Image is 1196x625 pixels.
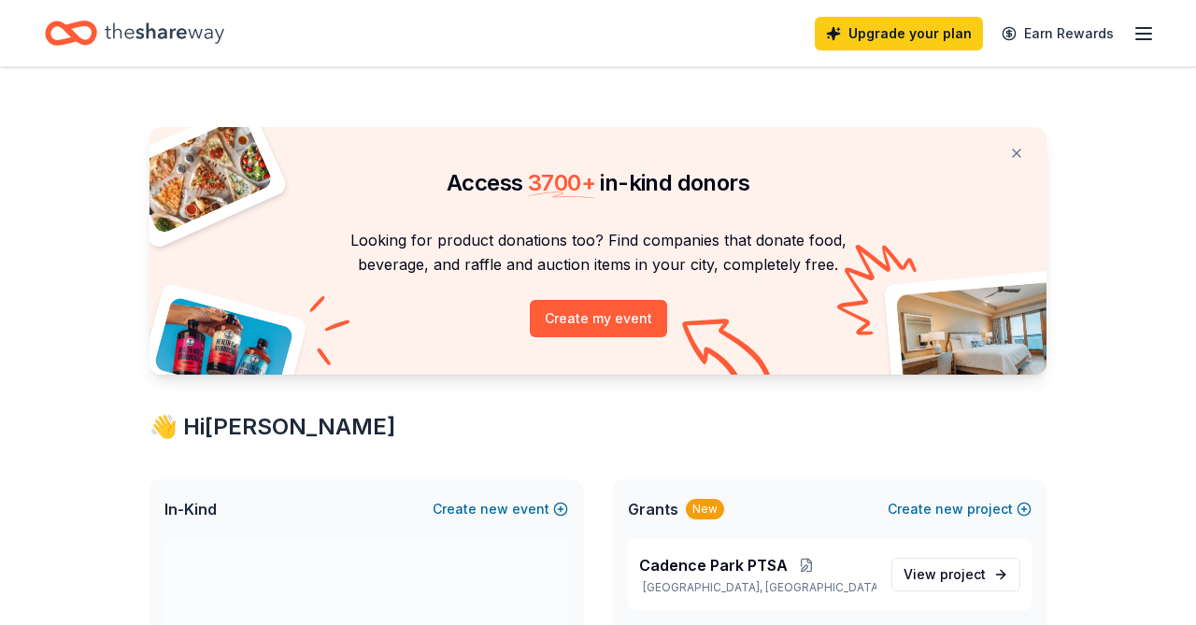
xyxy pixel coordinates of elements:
img: Pizza [129,116,275,235]
span: Cadence Park PTSA [639,554,788,576]
button: Createnewevent [433,498,568,520]
p: [GEOGRAPHIC_DATA], [GEOGRAPHIC_DATA] [639,580,876,595]
div: 👋 Hi [PERSON_NAME] [149,412,1046,442]
img: Curvy arrow [682,319,776,389]
a: Home [45,11,224,55]
a: Earn Rewards [990,17,1125,50]
a: View project [891,558,1020,591]
span: Access in-kind donors [447,169,749,196]
button: Createnewproject [888,498,1032,520]
span: Grants [628,498,678,520]
span: View [904,563,986,586]
p: Looking for product donations too? Find companies that donate food, beverage, and raffle and auct... [172,228,1024,277]
span: project [940,566,986,582]
span: new [480,498,508,520]
div: New [686,499,724,519]
span: 3700 + [528,169,595,196]
a: Upgrade your plan [815,17,983,50]
button: Create my event [530,300,667,337]
span: In-Kind [164,498,217,520]
span: new [935,498,963,520]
